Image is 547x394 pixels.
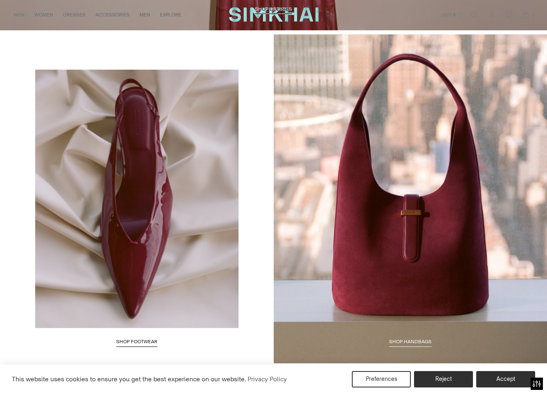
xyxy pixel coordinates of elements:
[466,7,482,23] a: Open search modal
[229,7,319,23] a: SIMKHAI
[95,6,130,24] a: ACCESSORIES
[441,6,463,24] button: USD $
[140,6,150,24] a: MEN
[116,339,158,344] span: SHOP FOOTWEAR
[500,7,517,23] a: Wishlist
[476,371,535,387] button: Accept
[483,7,500,23] a: Go to the account page
[518,7,534,23] a: Open cart modal
[389,339,432,344] span: Shop HANDBAGS
[414,371,473,387] button: Reject
[389,339,432,347] a: Shop HANDBAGS
[530,11,537,18] span: 0
[12,375,246,383] span: This website uses cookies to ensure you get the best experience on our website.
[116,339,158,347] a: SHOP FOOTWEAR
[63,6,86,24] a: DRESSES
[352,371,411,387] button: Preferences
[34,6,53,24] a: WOMEN
[14,6,25,24] a: NEW
[160,6,181,24] a: EXPLORE
[246,373,288,385] a: Privacy Policy (opens in a new tab)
